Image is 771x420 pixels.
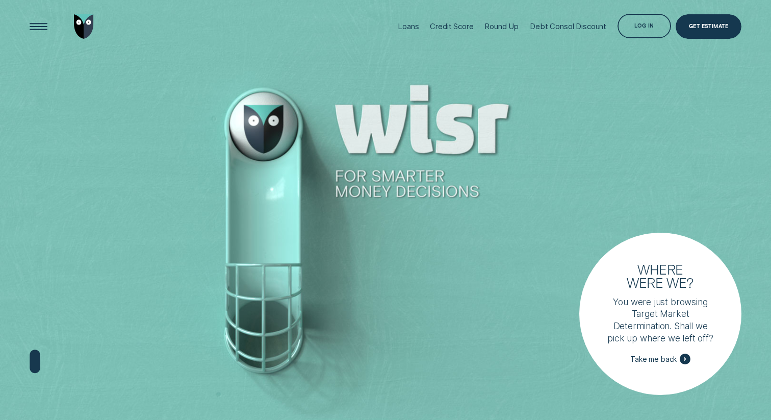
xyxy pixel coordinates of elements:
div: Round Up [484,22,519,31]
p: You were just browsing Target Market Determination. Shall we pick up where we left off? [607,296,714,344]
a: Get Estimate [676,14,742,38]
h3: Where were we? [621,262,700,289]
img: Wisr [74,14,94,38]
a: Where were we?You were just browsing Target Market Determination. Shall we pick up where we left ... [579,233,742,396]
div: Debt Consol Discount [530,22,606,31]
button: Open Menu [27,14,50,38]
button: Log in [618,14,671,38]
div: Credit Score [430,22,473,31]
span: Take me back [630,355,677,364]
div: Loans [398,22,419,31]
